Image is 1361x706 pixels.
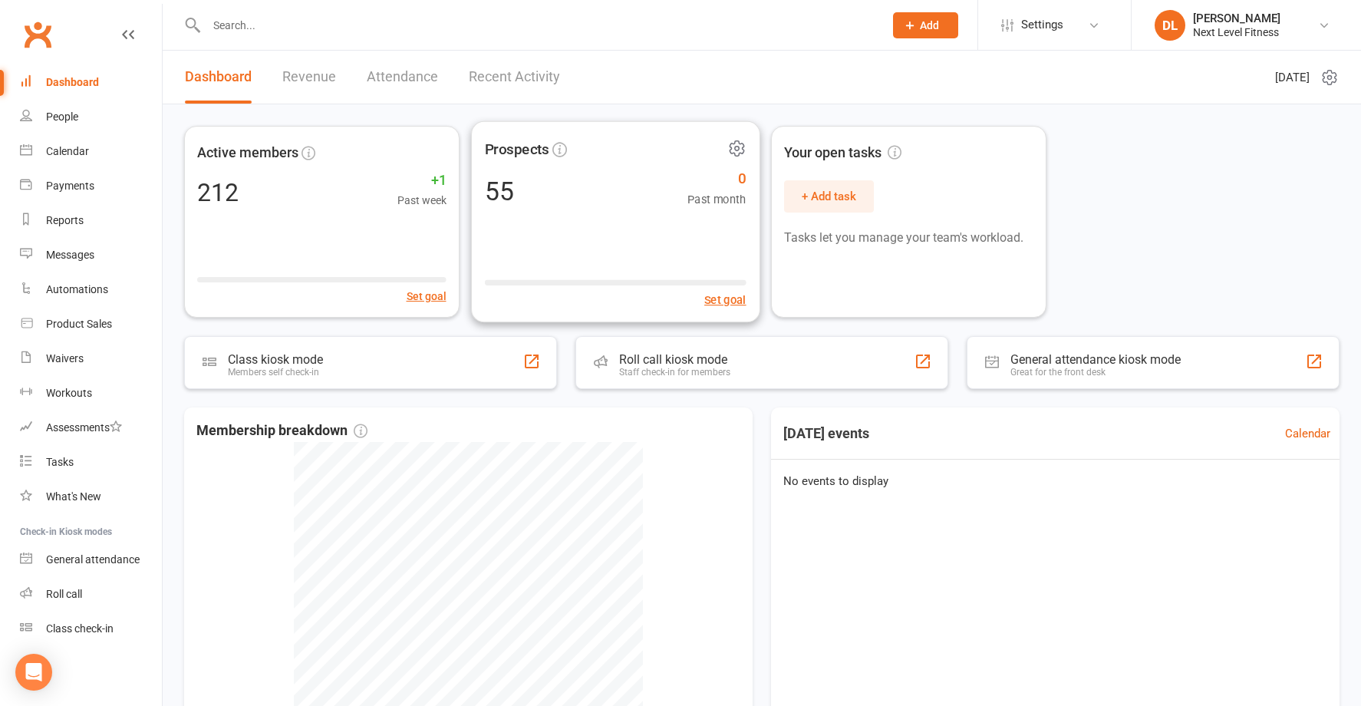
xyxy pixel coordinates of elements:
[20,341,162,376] a: Waivers
[46,283,108,295] div: Automations
[46,214,84,226] div: Reports
[20,134,162,169] a: Calendar
[202,15,873,36] input: Search...
[893,12,958,38] button: Add
[46,622,114,635] div: Class check-in
[15,654,52,691] div: Open Intercom Messenger
[784,228,1033,248] p: Tasks let you manage your team's workload.
[20,272,162,307] a: Automations
[46,490,101,503] div: What's New
[20,100,162,134] a: People
[46,318,112,330] div: Product Sales
[1285,424,1330,443] a: Calendar
[784,142,901,164] span: Your open tasks
[687,167,746,190] span: 0
[1021,8,1063,42] span: Settings
[228,352,323,367] div: Class kiosk mode
[1193,25,1280,39] div: Next Level Fitness
[1155,10,1185,41] div: DL
[765,460,1346,503] div: No events to display
[46,553,140,566] div: General attendance
[282,51,336,104] a: Revenue
[20,376,162,411] a: Workouts
[1193,12,1280,25] div: [PERSON_NAME]
[228,367,323,378] div: Members self check-in
[46,588,82,600] div: Roll call
[619,352,730,367] div: Roll call kiosk mode
[367,51,438,104] a: Attendance
[771,420,882,447] h3: [DATE] events
[46,249,94,261] div: Messages
[46,421,122,434] div: Assessments
[20,543,162,577] a: General attendance kiosk mode
[20,65,162,100] a: Dashboard
[20,445,162,480] a: Tasks
[484,178,513,204] div: 55
[196,420,367,442] span: Membership breakdown
[18,15,57,54] a: Clubworx
[619,367,730,378] div: Staff check-in for members
[920,19,939,31] span: Add
[20,238,162,272] a: Messages
[407,288,447,305] button: Set goal
[20,612,162,646] a: Class kiosk mode
[20,307,162,341] a: Product Sales
[46,352,84,365] div: Waivers
[197,180,239,205] div: 212
[46,456,74,468] div: Tasks
[20,169,162,203] a: Payments
[20,577,162,612] a: Roll call
[20,411,162,445] a: Assessments
[469,51,560,104] a: Recent Activity
[197,142,298,164] span: Active members
[704,291,746,309] button: Set goal
[484,137,549,160] span: Prospects
[46,145,89,157] div: Calendar
[46,76,99,88] div: Dashboard
[397,192,447,209] span: Past week
[46,180,94,192] div: Payments
[20,203,162,238] a: Reports
[20,480,162,514] a: What's New
[46,111,78,123] div: People
[1010,352,1181,367] div: General attendance kiosk mode
[46,387,92,399] div: Workouts
[687,190,746,209] span: Past month
[784,180,874,213] button: + Add task
[1010,367,1181,378] div: Great for the front desk
[397,170,447,192] span: +1
[1275,68,1310,87] span: [DATE]
[185,51,252,104] a: Dashboard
